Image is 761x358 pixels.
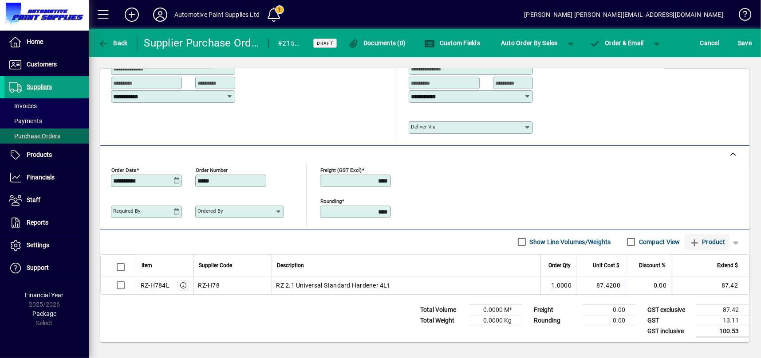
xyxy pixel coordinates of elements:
[113,208,140,214] mat-label: Required by
[27,174,55,181] span: Financials
[89,35,138,51] app-page-header-button: Back
[738,36,752,50] span: ave
[4,189,89,211] a: Staff
[736,35,754,51] button: Save
[422,35,482,51] button: Custom Fields
[696,326,749,337] td: 100.53
[671,276,749,294] td: 87.42
[685,234,729,250] button: Product
[424,39,480,47] span: Custom Fields
[197,208,223,214] mat-label: Ordered by
[738,39,741,47] span: S
[146,7,174,23] button: Profile
[4,54,89,76] a: Customers
[348,39,406,47] span: Documents (0)
[540,276,576,294] td: 1.0000
[643,326,696,337] td: GST inclusive
[689,235,725,249] span: Product
[27,219,48,226] span: Reports
[4,144,89,166] a: Products
[583,315,636,326] td: 0.00
[27,196,40,203] span: Staff
[32,310,56,317] span: Package
[111,167,136,173] mat-label: Order date
[277,261,304,270] span: Description
[528,237,611,246] label: Show Line Volumes/Weights
[276,281,390,290] span: RZ 2.1 Universal Standard Hardener 4Lt
[501,36,558,50] span: Auto Order By Sales
[643,315,696,326] td: GST
[4,257,89,279] a: Support
[27,38,43,45] span: Home
[4,128,89,144] a: Purchase Orders
[497,35,562,51] button: Auto Order By Sales
[193,276,272,294] td: RZ-H78
[700,36,720,50] span: Cancel
[637,237,680,246] label: Compact View
[25,292,64,299] span: Financial Year
[4,113,89,128] a: Payments
[639,261,666,270] span: Discount %
[320,167,362,173] mat-label: Freight (GST excl)
[98,39,128,47] span: Back
[469,304,522,315] td: 0.0000 M³
[317,40,333,46] span: Draft
[416,315,469,326] td: Total Weight
[576,276,625,294] td: 87.4200
[4,167,89,189] a: Financials
[529,304,583,315] td: Freight
[9,102,37,109] span: Invoices
[593,261,619,270] span: Unit Cost $
[9,117,42,125] span: Payments
[548,261,571,270] span: Order Qty
[590,39,644,47] span: Order & Email
[696,315,749,326] td: 13.11
[529,315,583,326] td: Rounding
[643,304,696,315] td: GST exclusive
[27,264,49,271] span: Support
[196,167,228,173] mat-label: Order number
[199,261,233,270] span: Supplier Code
[9,132,60,140] span: Purchase Orders
[696,304,749,315] td: 87.42
[142,261,152,270] span: Item
[585,35,648,51] button: Order & Email
[4,234,89,257] a: Settings
[717,261,738,270] span: Extend $
[27,61,57,68] span: Customers
[4,212,89,234] a: Reports
[118,7,146,23] button: Add
[174,8,260,22] div: Automotive Paint Supplies Ltd
[346,35,408,51] button: Documents (0)
[27,83,52,90] span: Suppliers
[141,281,170,290] div: RZ-H784L
[583,304,636,315] td: 0.00
[278,36,302,51] div: #21576
[416,304,469,315] td: Total Volume
[4,31,89,53] a: Home
[4,98,89,113] a: Invoices
[524,8,723,22] div: [PERSON_NAME] [PERSON_NAME][EMAIL_ADDRESS][DOMAIN_NAME]
[732,2,750,31] a: Knowledge Base
[27,151,52,158] span: Products
[411,124,435,130] mat-label: Deliver via
[96,35,130,51] button: Back
[144,36,260,50] div: Supplier Purchase Order
[698,35,722,51] button: Cancel
[320,198,342,204] mat-label: Rounding
[27,241,49,249] span: Settings
[469,315,522,326] td: 0.0000 Kg
[625,276,671,294] td: 0.00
